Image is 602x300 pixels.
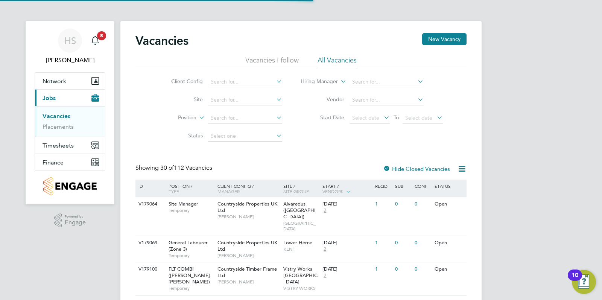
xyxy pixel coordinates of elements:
[422,33,467,45] button: New Vacancy
[208,113,282,123] input: Search for...
[163,180,216,198] div: Position /
[160,164,174,172] span: 30 of
[413,236,432,250] div: 0
[413,180,432,192] div: Conf
[54,213,86,228] a: Powered byEngage
[135,33,189,48] h2: Vacancies
[393,236,413,250] div: 0
[35,137,105,154] button: Timesheets
[65,213,86,220] span: Powered by
[322,266,371,273] div: [DATE]
[137,180,163,192] div: ID
[433,197,465,211] div: Open
[322,188,344,194] span: Vendors
[43,142,74,149] span: Timesheets
[572,270,596,294] button: Open Resource Center, 10 new notifications
[413,262,432,276] div: 0
[35,90,105,106] button: Jobs
[43,159,64,166] span: Finance
[393,197,413,211] div: 0
[283,220,319,232] span: [GEOGRAPHIC_DATA]
[283,285,319,291] span: VISTRY WORKS
[26,21,114,204] nav: Main navigation
[217,214,280,220] span: [PERSON_NAME]
[216,180,281,198] div: Client Config /
[217,188,240,194] span: Manager
[301,114,344,121] label: Start Date
[169,285,214,291] span: Temporary
[405,114,432,121] span: Select date
[383,165,450,172] label: Hide Closed Vacancies
[350,77,424,87] input: Search for...
[35,56,105,65] span: Hugo Slattery
[169,266,210,285] span: FLT COMBI ([PERSON_NAME] [PERSON_NAME])
[318,56,357,69] li: All Vacancies
[393,180,413,192] div: Sub
[35,154,105,171] button: Finance
[217,201,277,213] span: Countryside Properties UK Ltd
[373,197,393,211] div: 1
[43,123,74,130] a: Placements
[169,239,208,252] span: General Labourer (Zone 3)
[433,262,465,276] div: Open
[137,197,163,211] div: V179064
[217,253,280,259] span: [PERSON_NAME]
[153,114,196,122] label: Position
[35,106,105,137] div: Jobs
[322,201,371,207] div: [DATE]
[137,262,163,276] div: V179100
[43,78,66,85] span: Network
[137,236,163,250] div: V179069
[283,239,312,246] span: Lower Herne
[322,207,327,214] span: 2
[433,236,465,250] div: Open
[217,266,277,279] span: Countryside Timber Frame Ltd
[373,262,393,276] div: 1
[283,246,319,252] span: KENT
[217,239,277,252] span: Countryside Properties UK Ltd
[245,56,299,69] li: Vacancies I follow
[169,188,179,194] span: Type
[35,73,105,89] button: Network
[88,29,103,53] a: 8
[322,246,327,253] span: 2
[35,29,105,65] a: HS[PERSON_NAME]
[322,273,327,279] span: 2
[301,96,344,103] label: Vendor
[35,177,105,195] a: Go to home page
[321,180,373,198] div: Start /
[373,236,393,250] div: 1
[352,114,379,121] span: Select date
[160,164,212,172] span: 112 Vacancies
[283,188,309,194] span: Site Group
[373,180,393,192] div: Reqd
[350,95,424,105] input: Search for...
[160,132,203,139] label: Status
[169,253,214,259] span: Temporary
[160,96,203,103] label: Site
[208,95,282,105] input: Search for...
[283,201,316,220] span: Alvaredus ([GEOGRAPHIC_DATA])
[64,36,76,46] span: HS
[391,113,401,122] span: To
[281,180,321,198] div: Site /
[43,177,96,195] img: countryside-properties-logo-retina.png
[65,219,86,226] span: Engage
[43,94,56,102] span: Jobs
[217,279,280,285] span: [PERSON_NAME]
[413,197,432,211] div: 0
[393,262,413,276] div: 0
[433,180,465,192] div: Status
[208,77,282,87] input: Search for...
[135,164,214,172] div: Showing
[169,207,214,213] span: Temporary
[169,201,198,207] span: Site Manager
[322,240,371,246] div: [DATE]
[97,31,106,40] span: 8
[43,113,70,120] a: Vacancies
[160,78,203,85] label: Client Config
[295,78,338,85] label: Hiring Manager
[208,131,282,142] input: Select one
[283,266,318,285] span: Vistry Works [GEOGRAPHIC_DATA]
[572,275,578,285] div: 10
